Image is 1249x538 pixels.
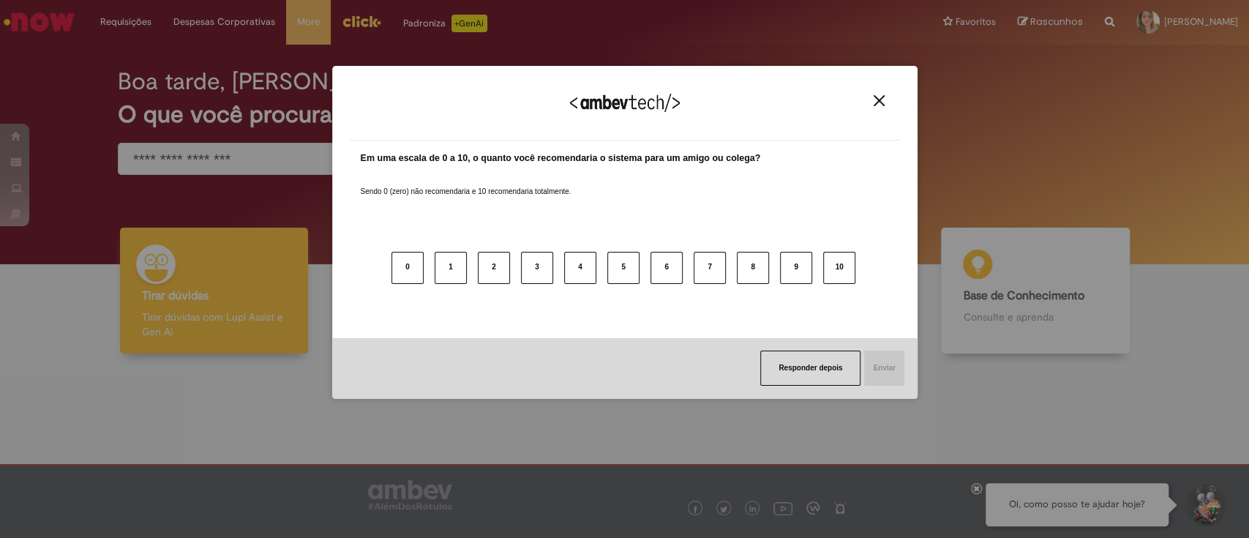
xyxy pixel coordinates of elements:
[823,252,855,284] button: 10
[478,252,510,284] button: 2
[694,252,726,284] button: 7
[391,252,424,284] button: 0
[650,252,683,284] button: 6
[737,252,769,284] button: 8
[780,252,812,284] button: 9
[760,351,860,386] button: Responder depois
[869,94,889,107] button: Close
[521,252,553,284] button: 3
[361,169,571,197] label: Sendo 0 (zero) não recomendaria e 10 recomendaria totalmente.
[570,94,680,112] img: Logo Ambevtech
[361,152,761,165] label: Em uma escala de 0 a 10, o quanto você recomendaria o sistema para um amigo ou colega?
[874,95,885,106] img: Close
[607,252,639,284] button: 5
[564,252,596,284] button: 4
[435,252,467,284] button: 1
